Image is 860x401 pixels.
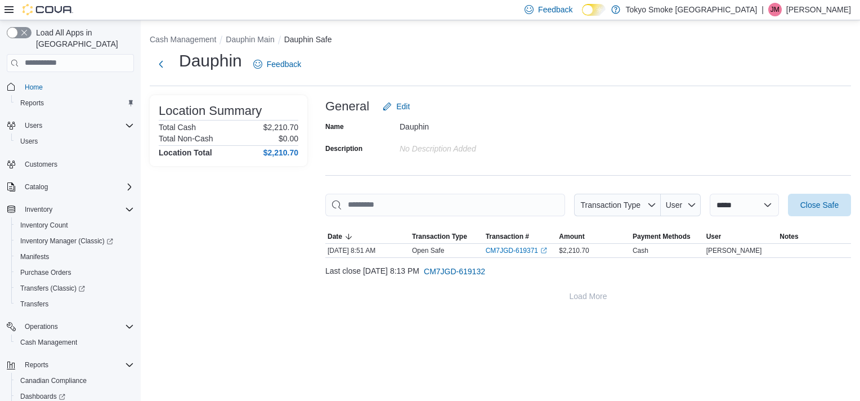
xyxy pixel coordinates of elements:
[557,230,630,243] button: Amount
[762,3,764,16] p: |
[20,157,134,171] span: Customers
[661,194,701,216] button: User
[25,322,58,331] span: Operations
[2,179,138,195] button: Catalog
[16,336,82,349] a: Cash Management
[16,282,134,295] span: Transfers (Classic)
[11,296,138,312] button: Transfers
[325,144,362,153] label: Description
[16,266,76,279] a: Purchase Orders
[20,237,113,246] span: Inventory Manager (Classic)
[20,300,48,309] span: Transfers
[325,100,369,113] h3: General
[20,119,134,132] span: Users
[626,3,758,16] p: Tokyo Smoke [GEOGRAPHIC_DATA]
[325,260,851,283] div: Last close [DATE] 8:13 PM
[20,158,62,171] a: Customers
[424,266,485,277] span: CM7JGD-619132
[23,4,73,15] img: Cova
[16,336,134,349] span: Cash Management
[325,194,565,216] input: This is a search bar. As you type, the results lower in the page will automatically filter.
[328,232,342,241] span: Date
[263,123,298,132] p: $2,210.70
[400,140,550,153] div: No Description added
[633,232,691,241] span: Payment Methods
[20,376,87,385] span: Canadian Compliance
[325,122,344,131] label: Name
[16,374,91,387] a: Canadian Compliance
[159,134,213,143] h6: Total Non-Cash
[20,338,77,347] span: Cash Management
[582,4,606,16] input: Dark Mode
[11,217,138,233] button: Inventory Count
[20,320,134,333] span: Operations
[16,96,48,110] a: Reports
[706,246,762,255] span: [PERSON_NAME]
[11,249,138,265] button: Manifests
[378,95,414,118] button: Edit
[540,247,547,254] svg: External link
[16,374,134,387] span: Canadian Compliance
[16,135,42,148] a: Users
[16,96,134,110] span: Reports
[412,232,467,241] span: Transaction Type
[325,244,410,257] div: [DATE] 8:51 AM
[25,160,57,169] span: Customers
[11,280,138,296] a: Transfers (Classic)
[706,232,722,241] span: User
[570,291,607,302] span: Load More
[150,35,216,44] button: Cash Management
[16,297,134,311] span: Transfers
[538,4,572,15] span: Feedback
[2,357,138,373] button: Reports
[11,133,138,149] button: Users
[788,194,851,216] button: Close Safe
[20,81,47,94] a: Home
[16,135,134,148] span: Users
[16,234,134,248] span: Inventory Manager (Classic)
[11,335,138,350] button: Cash Management
[559,246,589,255] span: $2,210.70
[325,230,410,243] button: Date
[2,202,138,217] button: Inventory
[25,182,48,191] span: Catalog
[249,53,306,75] a: Feedback
[20,358,53,372] button: Reports
[279,134,298,143] p: $0.00
[150,53,172,75] button: Next
[768,3,782,16] div: Jordan McKay
[25,83,43,92] span: Home
[777,230,851,243] button: Notes
[11,373,138,389] button: Canadian Compliance
[419,260,490,283] button: CM7JGD-619132
[2,319,138,335] button: Operations
[20,119,47,132] button: Users
[150,34,851,47] nav: An example of EuiBreadcrumbs
[16,219,134,232] span: Inventory Count
[16,297,53,311] a: Transfers
[580,200,640,210] span: Transaction Type
[2,79,138,95] button: Home
[25,205,52,214] span: Inventory
[16,282,89,295] a: Transfers (Classic)
[20,358,134,372] span: Reports
[2,118,138,133] button: Users
[20,180,52,194] button: Catalog
[179,50,242,72] h1: Dauphin
[11,95,138,111] button: Reports
[16,219,73,232] a: Inventory Count
[786,3,851,16] p: [PERSON_NAME]
[630,230,704,243] button: Payment Methods
[25,121,42,130] span: Users
[559,232,584,241] span: Amount
[633,246,648,255] div: Cash
[267,59,301,70] span: Feedback
[396,101,410,112] span: Edit
[20,320,62,333] button: Operations
[20,137,38,146] span: Users
[400,118,550,131] div: Dauphin
[16,250,134,264] span: Manifests
[483,230,557,243] button: Transaction #
[159,104,262,118] h3: Location Summary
